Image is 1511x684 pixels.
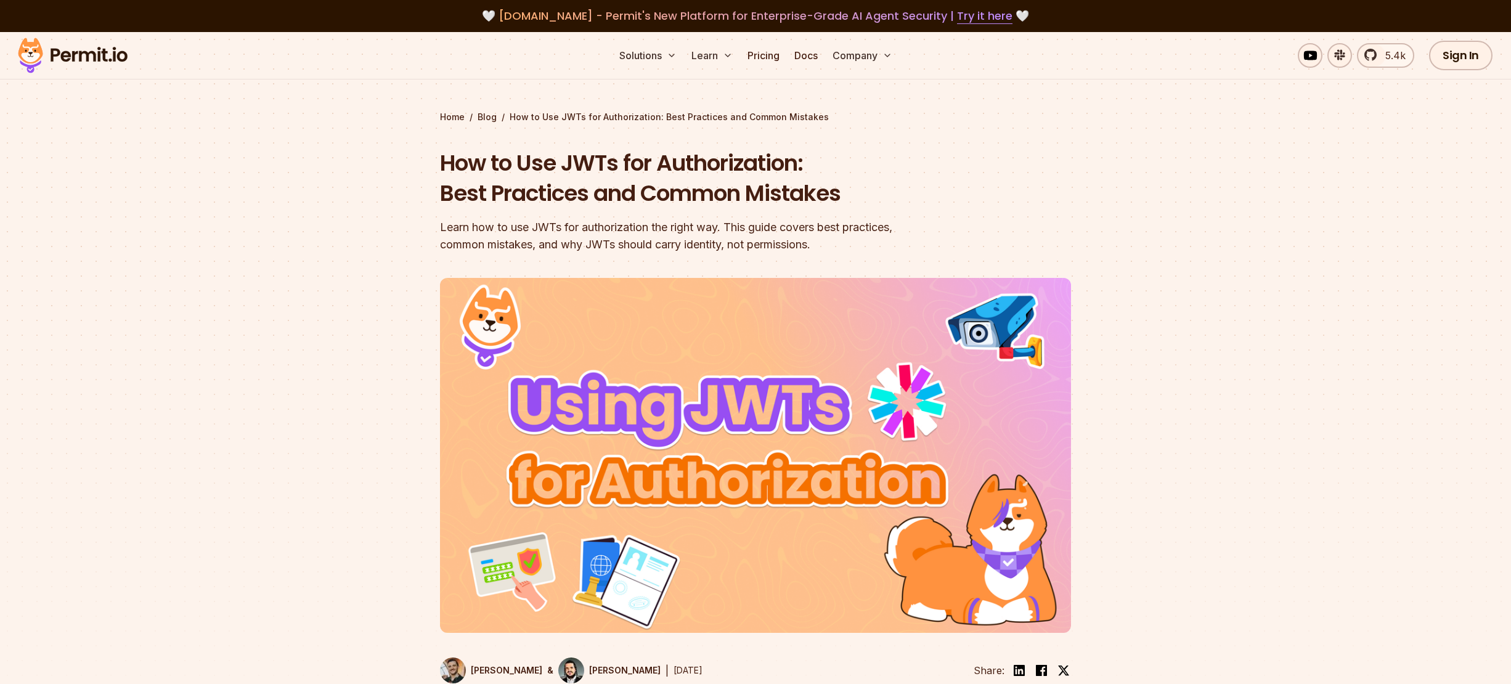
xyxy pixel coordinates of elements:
[499,8,1012,23] span: [DOMAIN_NAME] - Permit's New Platform for Enterprise-Grade AI Agent Security |
[440,658,466,683] img: Daniel Bass
[440,111,1071,123] div: / /
[974,663,1004,678] li: Share:
[30,7,1481,25] div: 🤍 🤍
[478,111,497,123] a: Blog
[440,148,913,209] h1: How to Use JWTs for Authorization: Best Practices and Common Mistakes
[674,665,703,675] time: [DATE]
[589,664,661,677] p: [PERSON_NAME]
[558,658,584,683] img: Gabriel L. Manor
[828,43,897,68] button: Company
[440,658,542,683] a: [PERSON_NAME]
[1057,664,1070,677] img: twitter
[614,43,682,68] button: Solutions
[471,664,542,677] p: [PERSON_NAME]
[957,8,1012,24] a: Try it here
[440,111,465,123] a: Home
[558,658,661,683] a: [PERSON_NAME]
[1429,41,1493,70] a: Sign In
[440,278,1071,633] img: How to Use JWTs for Authorization: Best Practices and Common Mistakes
[547,664,553,677] p: &
[12,35,133,76] img: Permit logo
[1034,663,1049,678] img: facebook
[666,663,669,678] div: |
[1357,43,1414,68] a: 5.4k
[440,219,913,253] div: Learn how to use JWTs for authorization the right way. This guide covers best practices, common m...
[743,43,784,68] a: Pricing
[789,43,823,68] a: Docs
[1012,663,1027,678] img: linkedin
[1378,48,1406,63] span: 5.4k
[686,43,738,68] button: Learn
